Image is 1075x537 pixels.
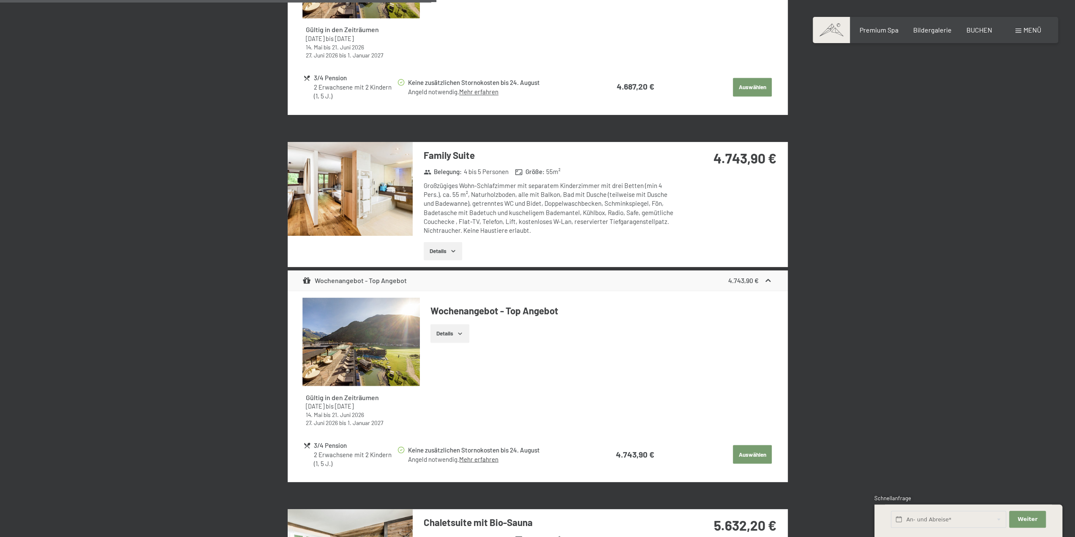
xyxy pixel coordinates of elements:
div: Angeld notwendig. [408,87,584,96]
strong: 4.743,90 € [728,276,759,284]
span: 55 m² [546,167,561,176]
button: Details [430,324,469,343]
img: mss_renderimg.php [302,297,420,386]
span: Weiter [1018,515,1037,523]
time: 12.04.2026 [335,402,354,409]
div: Großzügiges Wohn-Schlafzimmer mit separatem Kinderzimmer mit drei Betten (min 4 Pers.), ca. 55 m²... [424,181,675,235]
div: bis [306,402,416,410]
div: 2 Erwachsene mit 2 Kindern (1, 5 J.) [314,83,396,101]
button: Weiter [1009,511,1045,528]
div: bis [306,410,416,418]
time: 27.06.2026 [306,419,338,426]
strong: Gültig in den Zeiträumen [306,393,379,401]
time: 10.08.2025 [306,35,324,42]
div: bis [306,51,416,59]
time: 01.01.2027 [348,52,383,59]
div: Wochenangebot - Top Angebot4.743,90 € [288,270,788,291]
h3: Chaletsuite mit Bio-Sauna [424,516,675,529]
span: 1 [874,516,876,523]
div: 2 Erwachsene mit 2 Kindern (1, 5 J.) [314,450,396,468]
time: 14.05.2026 [306,411,322,418]
a: Mehr erfahren [459,455,498,463]
strong: 4.743,90 € [616,449,654,459]
strong: 4.687,20 € [617,82,654,91]
time: 14.05.2026 [306,44,322,51]
time: 10.08.2025 [306,402,324,409]
span: Schnellanfrage [874,495,911,502]
a: Mehr erfahren [459,88,498,95]
strong: Gültig in den Zeiträumen [306,25,379,33]
h4: Wochenangebot - Top Angebot [430,304,773,317]
div: bis [306,418,416,426]
div: Keine zusätzlichen Stornokosten bis 24. August [408,445,584,455]
div: bis [306,43,416,51]
button: Auswählen [733,445,772,463]
div: Keine zusätzlichen Stornokosten bis 24. August [408,78,584,87]
button: Auswählen [733,78,772,96]
div: Wochenangebot - Top Angebot [302,275,407,286]
span: Einwilligung Marketing* [457,289,526,297]
img: mss_renderimg.php [288,142,413,236]
a: Bildergalerie [913,26,952,34]
button: Details [424,242,462,261]
h3: Family Suite [424,149,675,162]
time: 21.06.2026 [332,44,364,51]
time: 12.04.2026 [335,35,354,42]
strong: Größe : [515,167,544,176]
time: 01.01.2027 [348,419,383,426]
time: 27.06.2026 [306,52,338,59]
a: BUCHEN [966,26,992,34]
strong: 4.743,90 € [713,150,776,166]
div: bis [306,35,416,43]
time: 21.06.2026 [332,411,364,418]
a: Premium Spa [859,26,898,34]
div: 3/4 Pension [314,440,396,450]
span: 4 bis 5 Personen [464,167,509,176]
strong: Belegung : [424,167,462,176]
div: Angeld notwendig. [408,455,584,463]
div: 3/4 Pension [314,73,396,83]
span: Menü [1023,26,1041,34]
strong: 5.632,20 € [714,517,776,533]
